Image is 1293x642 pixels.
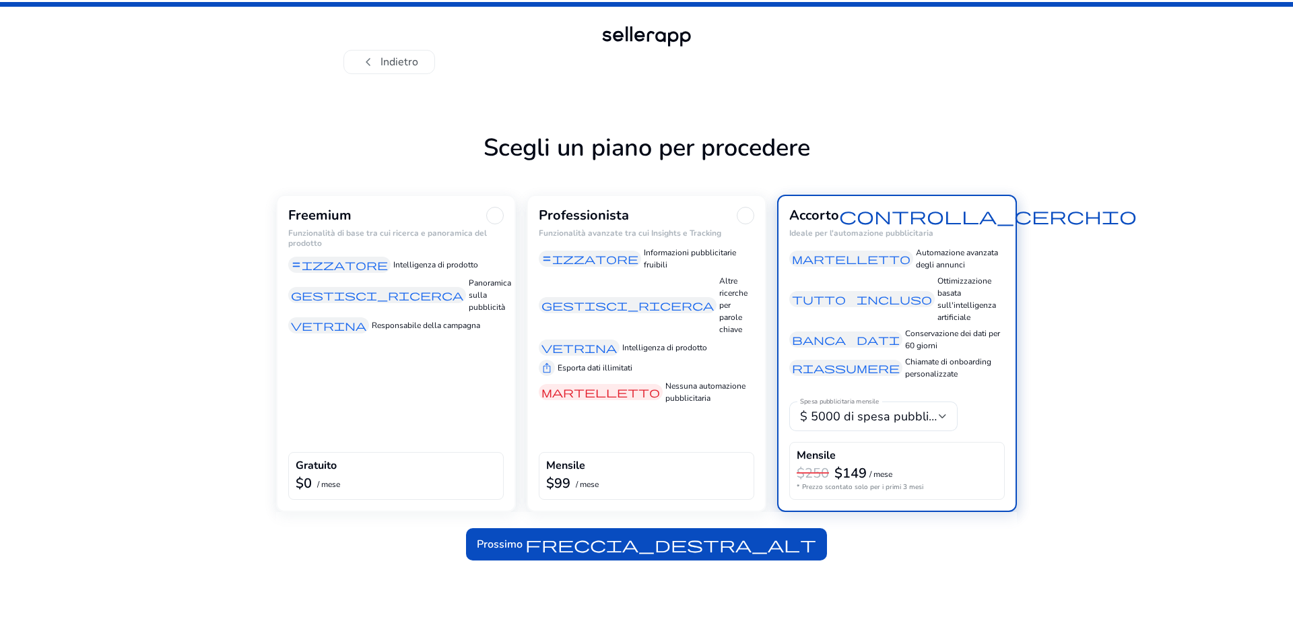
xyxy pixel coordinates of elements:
[393,259,478,270] font: Intelligenza di prodotto
[792,361,900,375] font: riassumere
[546,474,570,492] font: $99
[905,328,1000,351] font: Conservazione dei dati per 60 giorni
[916,247,998,270] font: Automazione avanzata degli annunci
[343,50,435,74] button: chevron_leftIndietro
[800,408,1007,424] font: $ 5000 di spesa pubblicitaria al mese
[539,228,721,238] font: Funzionalità avanzate tra cui Insights e Tracking
[905,356,991,379] font: Chiamate di onboarding personalizzate
[937,276,996,323] font: Ottimizzazione basata sull'intelligenza artificiale
[797,448,836,463] font: Mensile
[484,131,810,164] font: Scegli un piano per procedere
[466,528,827,560] button: Prossimofreccia_destra_alt
[288,206,352,224] font: Freemium
[834,464,867,482] font: $149
[291,319,366,332] font: vetrina
[797,464,829,482] font: $250
[541,385,660,399] font: martelletto
[525,535,816,554] font: freccia_destra_alt
[839,205,1137,226] font: controlla_cerchio
[665,381,745,404] font: Nessuna automazione pubblicitaria
[869,469,892,480] font: / mese
[622,342,707,353] font: Intelligenza di prodotto
[576,479,599,490] font: / mese
[541,341,617,354] font: vetrina
[291,258,388,271] font: equalizzatore
[541,298,714,312] font: gestisci_ricerca
[360,53,376,71] font: chevron_left
[792,252,910,265] font: martelletto
[792,333,900,346] font: banca dati
[291,288,463,302] font: gestisci_ricerca
[558,362,632,373] font: Esporta dati illimitati
[288,228,487,248] font: Funzionalità di base tra cui ricerca e panoramica del prodotto
[296,458,337,473] font: Gratuito
[789,206,839,224] font: Accorto
[380,55,418,69] font: Indietro
[469,278,511,313] font: Panoramica sulla pubblicità
[539,206,629,224] font: Professionista
[800,397,879,407] font: Spesa pubblicitaria mensile
[792,292,932,306] font: tutto incluso
[296,474,312,492] font: $0
[541,361,552,375] font: ios_share
[317,479,340,490] font: / mese
[797,482,923,492] font: * Prezzo scontato solo per i primi 3 mesi
[477,537,523,552] font: Prossimo
[546,458,585,473] font: Mensile
[644,247,736,270] font: Informazioni pubblicitarie fruibili
[719,276,748,335] font: Altre ricerche per parole chiave
[372,320,480,331] font: Responsabile della campagna
[789,228,933,238] font: Ideale per l'automazione pubblicitaria
[541,252,638,265] font: equalizzatore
